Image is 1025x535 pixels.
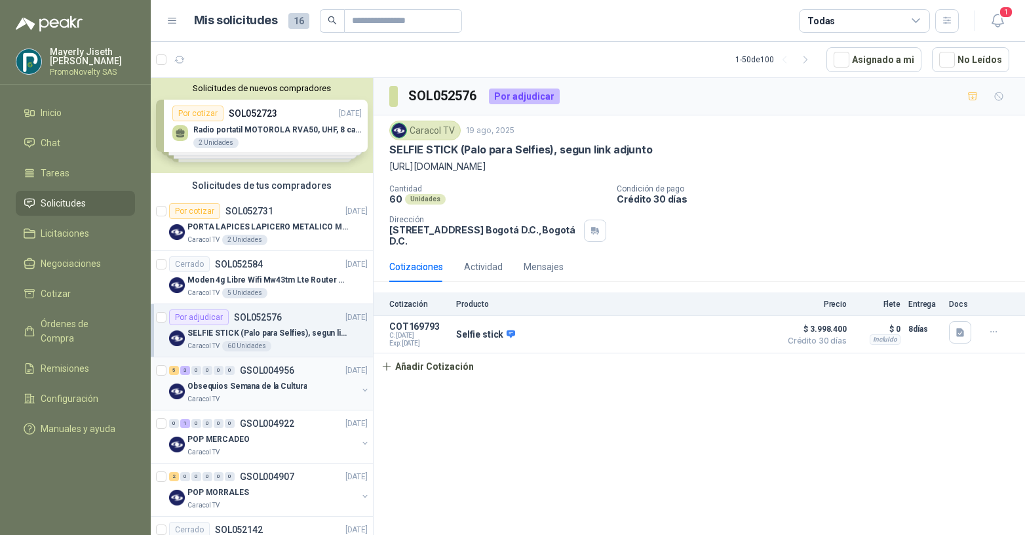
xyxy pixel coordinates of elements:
[191,419,201,428] div: 0
[169,309,229,325] div: Por adjudicar
[169,472,179,481] div: 2
[180,366,190,375] div: 3
[392,123,406,138] img: Company Logo
[151,198,373,251] a: Por cotizarSOL052731[DATE] Company LogoPORTA LAPICES LAPICERO METALICO MALLA. IGUALES A LOS DEL L...
[187,221,351,233] p: PORTA LAPICES LAPICERO METALICO MALLA. IGUALES A LOS DEL LIK ADJUNTO
[389,184,606,193] p: Cantidad
[169,224,185,240] img: Company Logo
[345,471,368,483] p: [DATE]
[16,100,135,125] a: Inicio
[41,422,115,436] span: Manuales y ayuda
[464,260,503,274] div: Actividad
[187,327,351,340] p: SELFIE STICK (Palo para Selfies), segun link adjunto
[949,300,975,309] p: Docs
[855,321,900,337] p: $ 0
[214,419,223,428] div: 0
[524,260,564,274] div: Mensajes
[16,191,135,216] a: Solicitudes
[187,447,220,458] p: Caracol TV
[16,49,41,74] img: Company Logo
[41,361,89,376] span: Remisiones
[240,419,294,428] p: GSOL004922
[169,277,185,293] img: Company Logo
[222,235,267,245] div: 2 Unidades
[826,47,921,72] button: Asignado a mi
[215,260,263,269] p: SOL052584
[50,68,135,76] p: PromoNovelty SAS
[50,47,135,66] p: Mayerly Jiseth [PERSON_NAME]
[16,161,135,186] a: Tareas
[169,469,370,511] a: 2 0 0 0 0 0 GSOL004907[DATE] Company LogoPOP MORRALESCaracol TV
[225,207,273,216] p: SOL052731
[225,419,235,428] div: 0
[151,173,373,198] div: Solicitudes de tus compradores
[389,215,579,224] p: Dirección
[781,337,847,345] span: Crédito 30 días
[240,472,294,481] p: GSOL004907
[203,419,212,428] div: 0
[187,341,220,351] p: Caracol TV
[16,386,135,411] a: Configuración
[781,300,847,309] p: Precio
[225,366,235,375] div: 0
[151,304,373,357] a: Por adjudicarSOL052576[DATE] Company LogoSELFIE STICK (Palo para Selfies), segun link adjuntoCara...
[489,89,560,104] div: Por adjudicar
[617,184,1020,193] p: Condición de pago
[908,321,941,337] p: 8 días
[222,341,271,351] div: 60 Unidades
[214,472,223,481] div: 0
[466,125,514,137] p: 19 ago, 2025
[735,49,816,70] div: 1 - 50 de 100
[408,86,478,106] h3: SOL052576
[870,334,900,345] div: Incluido
[187,288,220,298] p: Caracol TV
[187,433,250,446] p: POP MERCADEO
[187,380,307,393] p: Obsequios Semana de la Cultura
[225,472,235,481] div: 0
[41,317,123,346] span: Órdenes de Compra
[151,78,373,173] div: Solicitudes de nuevos compradoresPor cotizarSOL052723[DATE] Radio portatil MOTOROLA RVA50, UHF, 8...
[41,226,89,241] span: Licitaciones
[187,235,220,245] p: Caracol TV
[156,83,368,93] button: Solicitudes de nuevos compradores
[16,281,135,306] a: Cotizar
[180,419,190,428] div: 1
[41,287,71,301] span: Cotizar
[16,416,135,441] a: Manuales y ayuda
[389,321,448,332] p: COT169793
[169,384,185,399] img: Company Logo
[345,258,368,271] p: [DATE]
[617,193,1020,205] p: Crédito 30 días
[405,194,446,205] div: Unidades
[328,16,337,25] span: search
[169,416,370,458] a: 0 1 0 0 0 0 GSOL004922[DATE] Company LogoPOP MERCADEOCaracol TV
[191,366,201,375] div: 0
[151,251,373,304] a: CerradoSOL052584[DATE] Company LogoModen 4g Libre Wifi Mw43tm Lte Router Móvil Internet 5ghzCarac...
[240,366,294,375] p: GSOL004956
[169,366,179,375] div: 5
[169,363,370,405] a: 5 3 0 0 0 0 GSOL004956[DATE] Company LogoObsequios Semana de la CulturaCaracol TV
[345,418,368,430] p: [DATE]
[234,313,282,322] p: SOL052576
[932,47,1009,72] button: No Leídos
[187,394,220,405] p: Caracol TV
[16,251,135,276] a: Negociaciones
[194,11,278,30] h1: Mis solicitudes
[389,224,579,247] p: [STREET_ADDRESS] Bogotá D.C. , Bogotá D.C.
[41,106,62,120] span: Inicio
[345,205,368,218] p: [DATE]
[908,300,941,309] p: Entrega
[389,143,653,157] p: SELFIE STICK (Palo para Selfies), segun link adjunto
[389,260,443,274] div: Cotizaciones
[214,366,223,375] div: 0
[187,486,249,499] p: POP MORRALES
[180,472,190,481] div: 0
[16,130,135,155] a: Chat
[169,256,210,272] div: Cerrado
[41,391,98,406] span: Configuración
[16,16,83,31] img: Logo peakr
[389,300,448,309] p: Cotización
[288,13,309,29] span: 16
[389,340,448,347] span: Exp: [DATE]
[169,330,185,346] img: Company Logo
